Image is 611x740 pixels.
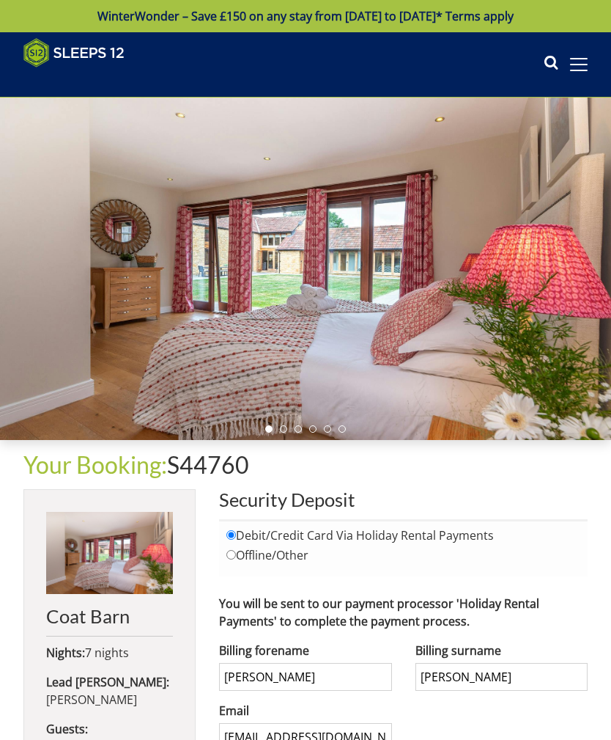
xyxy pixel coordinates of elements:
p: 7 nights [46,644,173,662]
label: Debit/Credit Card Via Holiday Rental Payments [226,529,580,543]
strong: Nights: [46,645,85,661]
input: Debit/Credit Card Via Holiday Rental Payments [226,530,236,540]
h1: S44760 [23,452,588,477]
img: Sleeps 12 [23,38,125,67]
strong: Lead [PERSON_NAME]: [46,674,169,690]
label: Billing forename [219,642,391,659]
iframe: Customer reviews powered by Trustpilot [16,76,170,89]
h2: Security Deposit [219,489,588,510]
label: Billing surname [415,642,588,659]
img: An image of 'Coat Barn' [46,512,173,593]
span: [PERSON_NAME] [46,692,137,708]
a: Your Booking: [23,450,167,479]
label: Offline/Other [226,549,580,563]
label: Email [219,702,391,719]
input: Forename [219,663,391,691]
strong: You will be sent to our payment processor 'Holiday Rental Payments' to complete the payment process. [219,596,539,629]
h2: Coat Barn [46,606,173,626]
a: Coat Barn [46,512,173,626]
input: Surname [415,663,588,691]
strong: Guests: [46,721,88,737]
input: Offline/Other [226,550,236,560]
